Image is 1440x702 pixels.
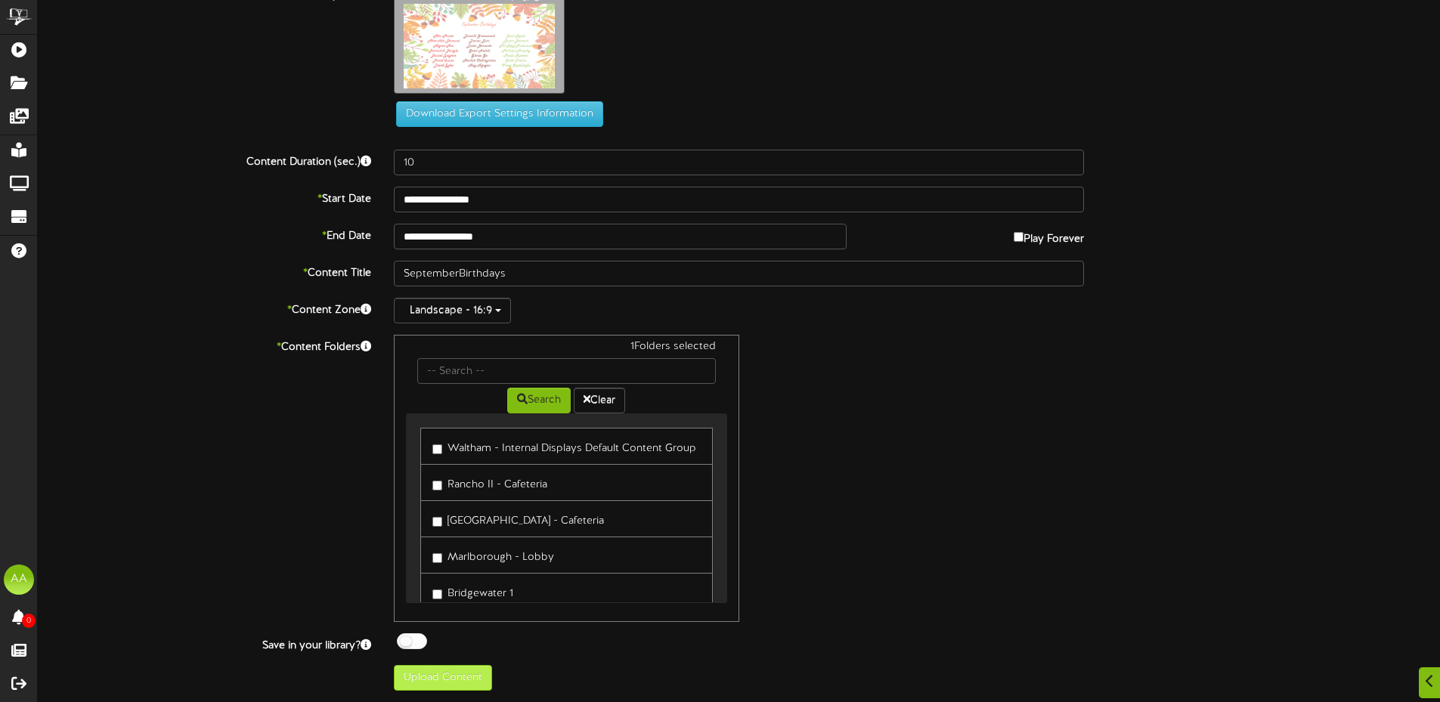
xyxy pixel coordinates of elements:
[432,581,513,601] label: Bridgewater 1
[417,358,715,384] input: -- Search --
[432,545,554,565] label: Marlborough - Lobby
[22,614,36,628] span: 0
[26,335,382,355] label: Content Folders
[432,444,442,454] input: Waltham - Internal Displays Default Content Group
[432,553,442,563] input: Marlborough - Lobby
[26,187,382,207] label: Start Date
[389,109,603,120] a: Download Export Settings Information
[4,564,34,595] div: AA
[432,509,604,529] label: [GEOGRAPHIC_DATA] - Cafeteria
[1014,232,1023,242] input: Play Forever
[26,150,382,170] label: Content Duration (sec.)
[432,436,696,456] label: Waltham - Internal Displays Default Content Group
[432,472,547,493] label: Rancho II - Cafeteria
[574,388,625,413] button: Clear
[26,224,382,244] label: End Date
[396,101,603,127] button: Download Export Settings Information
[1014,224,1084,247] label: Play Forever
[394,665,492,691] button: Upload Content
[26,633,382,654] label: Save in your library?
[432,517,442,527] input: [GEOGRAPHIC_DATA] - Cafeteria
[26,298,382,318] label: Content Zone
[394,261,1084,286] input: Title of this Content
[26,261,382,281] label: Content Title
[507,388,571,413] button: Search
[432,481,442,490] input: Rancho II - Cafeteria
[432,589,442,599] input: Bridgewater 1
[394,298,511,323] button: Landscape - 16:9
[406,339,726,358] div: 1 Folders selected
